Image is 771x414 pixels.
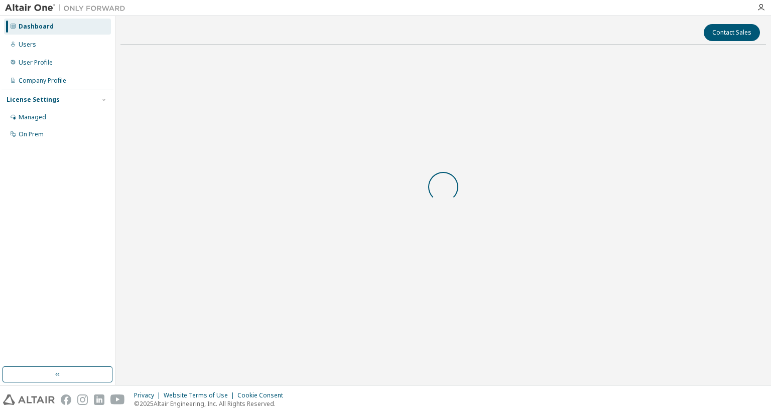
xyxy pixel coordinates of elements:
[19,130,44,138] div: On Prem
[237,391,289,399] div: Cookie Consent
[94,394,104,405] img: linkedin.svg
[19,41,36,49] div: Users
[3,394,55,405] img: altair_logo.svg
[5,3,131,13] img: Altair One
[19,113,46,121] div: Managed
[19,59,53,67] div: User Profile
[61,394,71,405] img: facebook.svg
[77,394,88,405] img: instagram.svg
[110,394,125,405] img: youtube.svg
[134,399,289,408] p: © 2025 Altair Engineering, Inc. All Rights Reserved.
[134,391,164,399] div: Privacy
[7,96,60,104] div: License Settings
[164,391,237,399] div: Website Terms of Use
[19,23,54,31] div: Dashboard
[19,77,66,85] div: Company Profile
[704,24,760,41] button: Contact Sales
